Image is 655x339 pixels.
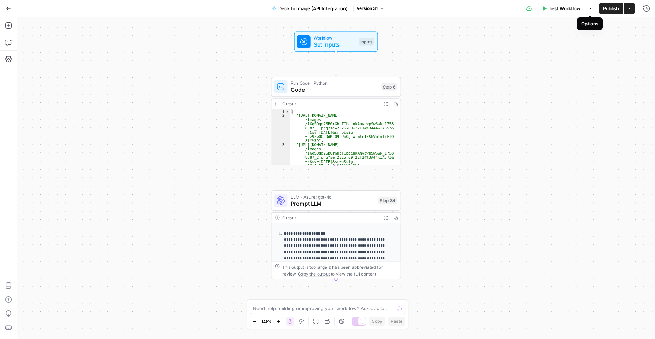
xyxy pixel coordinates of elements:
[271,143,290,172] div: 3
[603,5,619,12] span: Publish
[549,5,580,12] span: Test Workflow
[391,318,402,325] span: Paste
[381,83,397,90] div: Step 6
[378,197,397,204] div: Step 34
[359,38,374,45] div: Inputs
[291,193,375,200] span: LLM · Azure: gpt-4o
[388,317,405,326] button: Paste
[298,271,330,276] span: Copy the output
[314,40,355,49] span: Set Inputs
[271,114,290,143] div: 2
[335,279,337,303] g: Edge from step_34 to end
[538,3,585,14] button: Test Workflow
[599,3,623,14] button: Publish
[282,101,378,107] div: Output
[261,319,271,324] span: 119%
[268,3,352,14] button: Deck to Image (API Integration)
[282,214,378,221] div: Output
[314,35,355,41] span: Workflow
[356,5,378,12] span: Version 31
[369,317,385,326] button: Copy
[271,32,401,52] div: WorkflowSet InputsInputs
[278,5,348,12] span: Deck to Image (API Integration)
[271,109,290,114] div: 1
[291,199,375,208] span: Prompt LLM
[291,80,378,86] span: Run Code · Python
[372,318,382,325] span: Copy
[335,165,337,190] g: Edge from step_6 to step_34
[271,77,401,165] div: Run Code · PythonCodeStep 6Output[ "[URL][DOMAIN_NAME] /images /1GqSQqg26B0rGboTCbeinkAmypwpSw6wN...
[285,109,289,114] span: Toggle code folding, rows 1 through 15
[282,264,397,277] div: This output is too large & has been abbreviated for review. to view the full content.
[335,52,337,76] g: Edge from start to step_6
[291,85,378,94] span: Code
[353,4,387,13] button: Version 31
